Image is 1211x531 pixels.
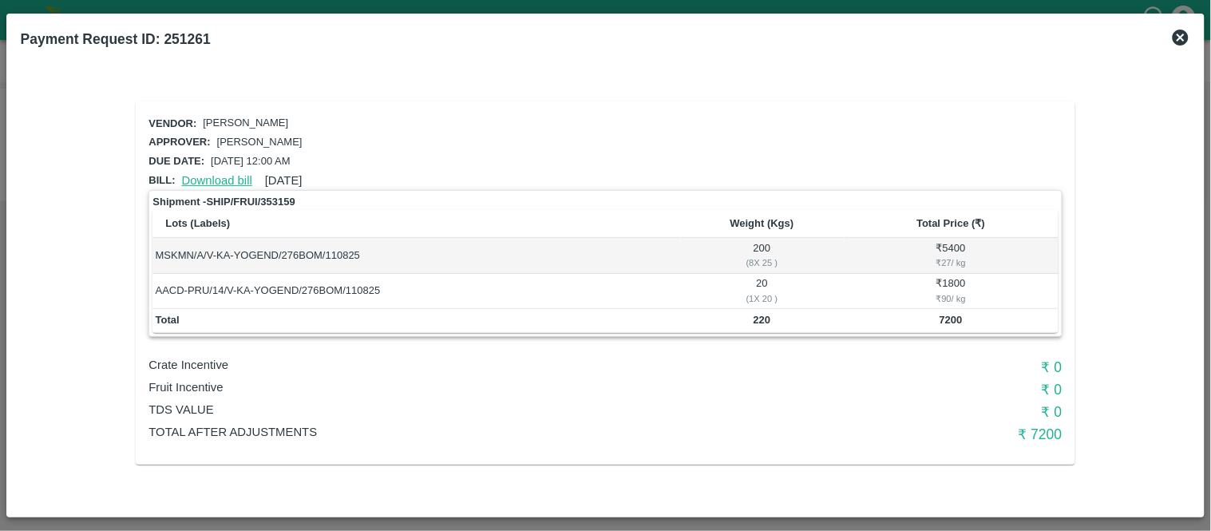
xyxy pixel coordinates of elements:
b: Total [156,314,180,326]
b: 220 [754,314,771,326]
div: ₹ 27 / kg [846,256,1055,270]
b: 7200 [940,314,963,326]
span: Vendor: [148,117,196,129]
td: AACD-PRU/14/V-KA-YOGEND/276BOM/110825 [152,274,680,309]
h6: ₹ 0 [758,356,1062,378]
td: ₹ 1800 [844,274,1058,309]
span: [DATE] [265,174,303,187]
div: ( 8 X 25 ) [683,256,841,270]
h6: ₹ 7200 [758,423,1062,446]
p: [PERSON_NAME] [217,135,303,150]
td: ₹ 5400 [844,238,1058,273]
div: ( 1 X 20 ) [683,291,841,306]
p: [PERSON_NAME] [203,116,288,131]
a: Download bill [182,174,252,187]
p: Crate Incentive [148,356,758,374]
p: [DATE] 12:00 AM [211,154,290,169]
b: Lots (Labels) [165,217,230,229]
td: 20 [680,274,844,309]
b: Payment Request ID: 251261 [21,31,211,47]
b: Weight (Kgs) [730,217,794,229]
b: Total Price (₹) [917,217,986,229]
h6: ₹ 0 [758,401,1062,423]
span: Approver: [148,136,210,148]
div: ₹ 90 / kg [846,291,1055,306]
span: Due date: [148,155,204,167]
td: 200 [680,238,844,273]
h6: ₹ 0 [758,378,1062,401]
p: Total After adjustments [148,423,758,441]
td: MSKMN/A/V-KA-YOGEND/276BOM/110825 [152,238,680,273]
strong: Shipment - SHIP/FRUI/353159 [152,194,295,210]
p: Fruit Incentive [148,378,758,396]
span: Bill: [148,174,175,186]
p: TDS VALUE [148,401,758,418]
